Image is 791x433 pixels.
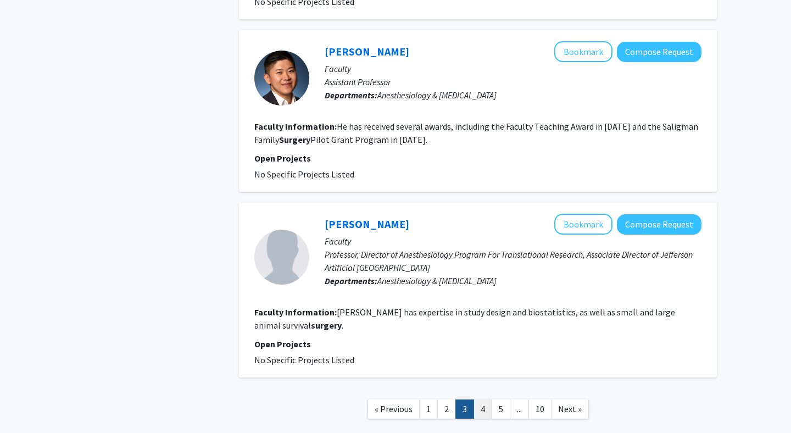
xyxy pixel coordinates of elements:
[492,399,510,419] a: 5
[8,384,47,425] iframe: Chat
[377,90,497,101] span: Anesthesiology & [MEDICAL_DATA]
[528,399,552,419] a: 10
[279,134,310,145] b: Surgery
[254,121,337,132] b: Faculty Information:
[254,337,701,351] p: Open Projects
[254,121,698,145] fg-read-more: He has received several awards, including the Faculty Teaching Award in [DATE] and the Saligman F...
[254,307,337,318] b: Faculty Information:
[617,214,701,235] button: Compose Request to Marc Torjman
[254,307,675,331] fg-read-more: [PERSON_NAME] has expertise in study design and biostatistics, as well as small and large animal ...
[517,403,522,414] span: ...
[375,403,413,414] span: « Previous
[617,42,701,62] button: Compose Request to Kevin Min
[325,75,701,88] p: Assistant Professor
[455,399,474,419] a: 3
[419,399,438,419] a: 1
[325,62,701,75] p: Faculty
[325,45,409,58] a: [PERSON_NAME]
[325,217,409,231] a: [PERSON_NAME]
[325,248,701,274] p: Professor, Director of Anesthesiology Program For Translational Research, Associate Director of J...
[325,275,377,286] b: Departments:
[254,354,354,365] span: No Specific Projects Listed
[311,320,342,331] b: surgery
[367,399,420,419] a: Previous
[325,235,701,248] p: Faculty
[239,388,717,433] nav: Page navigation
[551,399,589,419] a: Next
[377,275,497,286] span: Anesthesiology & [MEDICAL_DATA]
[474,399,492,419] a: 4
[325,90,377,101] b: Departments:
[554,214,612,235] button: Add Marc Torjman to Bookmarks
[254,152,701,165] p: Open Projects
[554,41,612,62] button: Add Kevin Min to Bookmarks
[558,403,582,414] span: Next »
[437,399,456,419] a: 2
[254,169,354,180] span: No Specific Projects Listed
